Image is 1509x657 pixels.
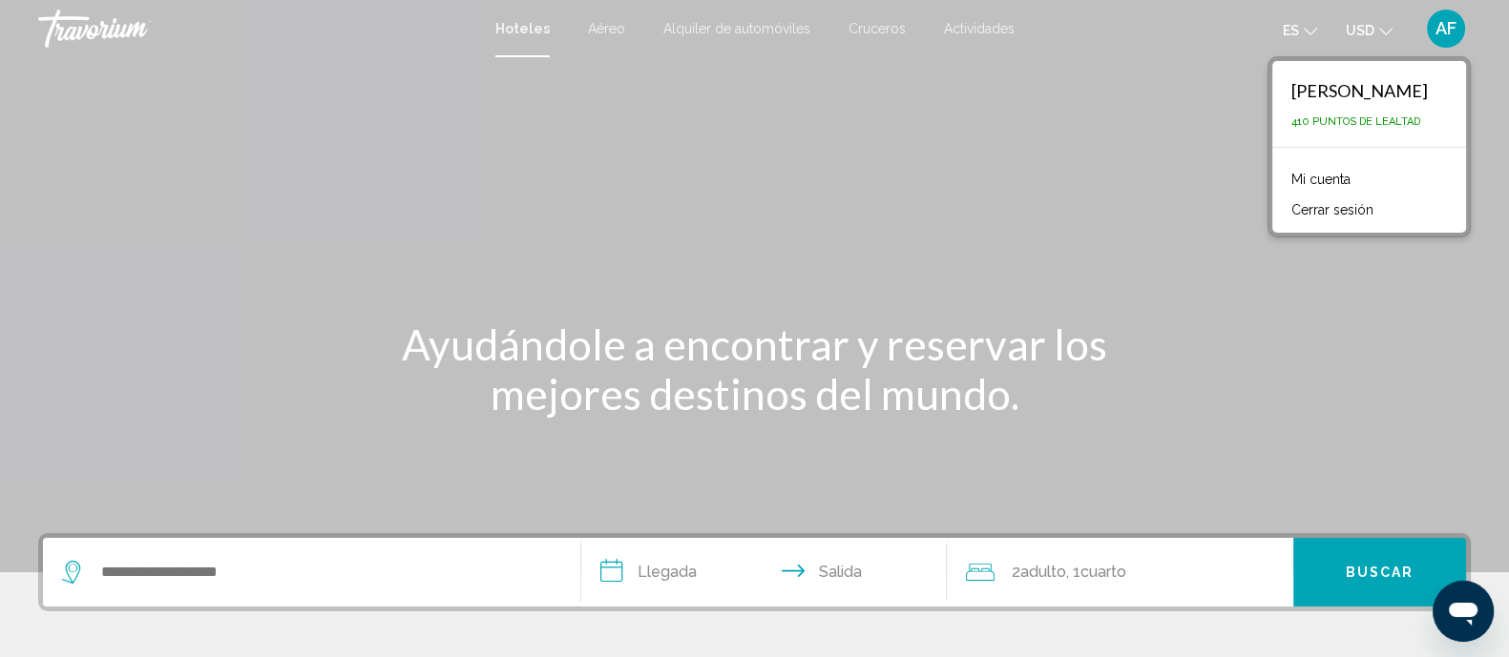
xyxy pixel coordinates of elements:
[495,21,550,36] a: Hoteles
[1282,167,1360,192] a: Mi cuenta
[397,319,1113,419] h1: Ayudándole a encontrar y reservar los mejores destinos del mundo.
[1283,23,1299,38] span: es
[43,538,1466,606] div: Search widget
[849,21,906,36] a: Cruceros
[588,21,625,36] a: Aéreo
[1346,565,1415,581] span: Buscar
[1066,559,1126,585] span: , 1
[581,538,947,606] button: Check in and out dates
[1012,559,1066,585] span: 2
[1080,563,1126,581] span: Cuarto
[1283,16,1317,44] button: Change language
[1293,538,1466,606] button: Buscar
[1020,563,1066,581] span: Adulto
[1346,16,1393,44] button: Change currency
[1291,115,1420,128] span: 410 Puntos de Lealtad
[944,21,1015,36] a: Actividades
[1433,581,1494,642] iframe: Botón para iniciar la ventana de mensajería
[1282,197,1383,222] button: Cerrar sesión
[947,538,1293,606] button: Travelers: 2 adults, 0 children
[1436,19,1457,38] span: AF
[38,10,476,48] a: Travorium
[663,21,810,36] a: Alquiler de automóviles
[1421,9,1471,49] button: User Menu
[1346,23,1374,38] span: USD
[1291,80,1428,101] div: [PERSON_NAME]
